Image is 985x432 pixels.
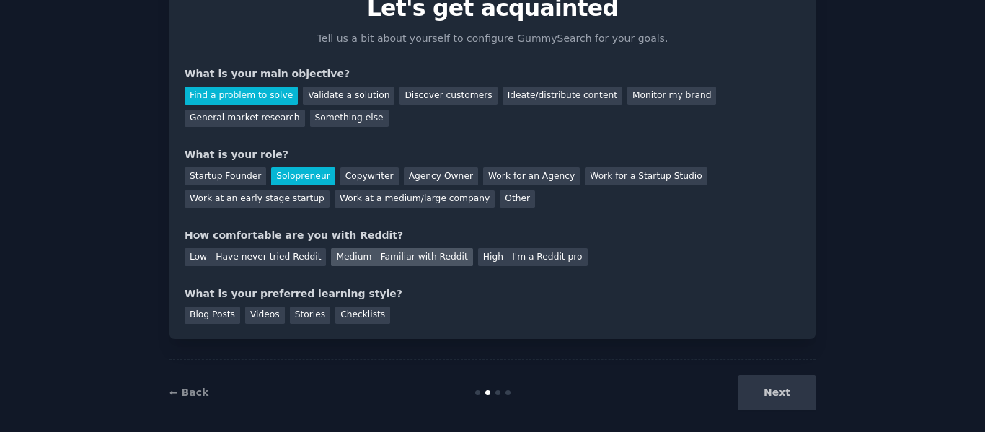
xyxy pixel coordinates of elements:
[483,167,580,185] div: Work for an Agency
[478,248,588,266] div: High - I'm a Reddit pro
[185,228,800,243] div: How comfortable are you with Reddit?
[185,110,305,128] div: General market research
[585,167,707,185] div: Work for a Startup Studio
[290,307,330,325] div: Stories
[335,190,495,208] div: Work at a medium/large company
[404,167,478,185] div: Agency Owner
[185,87,298,105] div: Find a problem to solve
[169,387,208,398] a: ← Back
[500,190,535,208] div: Other
[185,248,326,266] div: Low - Have never tried Reddit
[185,66,800,81] div: What is your main objective?
[185,167,266,185] div: Startup Founder
[627,87,716,105] div: Monitor my brand
[503,87,622,105] div: Ideate/distribute content
[303,87,394,105] div: Validate a solution
[185,190,330,208] div: Work at an early stage startup
[399,87,497,105] div: Discover customers
[271,167,335,185] div: Solopreneur
[340,167,399,185] div: Copywriter
[335,307,390,325] div: Checklists
[331,248,472,266] div: Medium - Familiar with Reddit
[310,110,389,128] div: Something else
[311,31,674,46] p: Tell us a bit about yourself to configure GummySearch for your goals.
[245,307,285,325] div: Videos
[185,286,800,301] div: What is your preferred learning style?
[185,147,800,162] div: What is your role?
[185,307,240,325] div: Blog Posts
